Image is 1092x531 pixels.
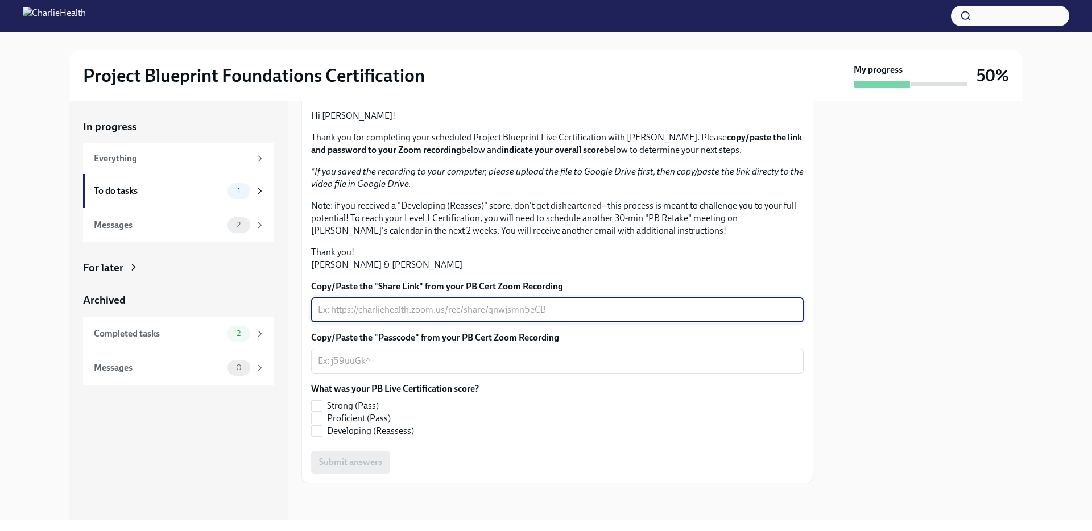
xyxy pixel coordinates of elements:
a: Messages2 [83,208,274,242]
label: Copy/Paste the "Share Link" from your PB Cert Zoom Recording [311,280,804,293]
label: Copy/Paste the "Passcode" from your PB Cert Zoom Recording [311,331,804,344]
span: 2 [230,221,247,229]
div: Completed tasks [94,327,223,340]
span: 1 [230,186,247,195]
span: 2 [230,329,247,338]
span: Developing (Reassess) [327,425,414,437]
strong: My progress [854,64,903,76]
div: Messages [94,219,223,231]
p: Note: if you received a "Developing (Reasses)" score, don't get disheartened--this process is mea... [311,200,804,237]
a: Completed tasks2 [83,317,274,351]
h3: 50% [977,65,1009,86]
a: Messages0 [83,351,274,385]
a: For later [83,260,274,275]
a: In progress [83,119,274,134]
div: Everything [94,152,250,165]
span: 0 [229,363,249,372]
span: Strong (Pass) [327,400,379,412]
label: What was your PB Live Certification score? [311,383,479,395]
em: If you saved the recording to your computer, please upload the file to Google Drive first, then c... [311,166,804,189]
p: Hi [PERSON_NAME]! [311,110,804,122]
img: CharlieHealth [23,7,86,25]
span: Proficient (Pass) [327,412,391,425]
a: Everything [83,143,274,174]
div: To do tasks [94,185,223,197]
p: Thank you for completing your scheduled Project Blueprint Live Certification with [PERSON_NAME]. ... [311,131,804,156]
a: To do tasks1 [83,174,274,208]
p: Thank you! [PERSON_NAME] & [PERSON_NAME] [311,246,804,271]
div: Messages [94,362,223,374]
a: Archived [83,293,274,308]
strong: indicate your overall score [502,144,604,155]
div: For later [83,260,123,275]
h2: Project Blueprint Foundations Certification [83,64,425,87]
